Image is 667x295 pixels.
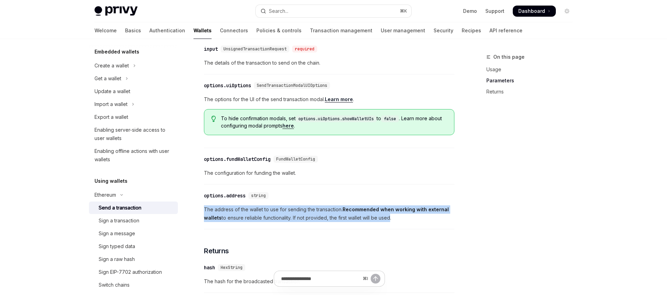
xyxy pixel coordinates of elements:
[220,22,248,39] a: Connectors
[89,72,178,85] button: Toggle Get a wallet section
[223,46,287,52] span: UnsignedTransactionRequest
[94,22,117,39] a: Welcome
[89,279,178,291] a: Switch chains
[204,95,454,104] span: The options for the UI of the send transaction modal. .
[94,74,121,83] div: Get a wallet
[99,268,162,276] div: Sign EIP-7702 authorization
[94,126,174,142] div: Enabling server-side access to user wallets
[89,189,178,201] button: Toggle Ethereum section
[204,192,246,199] div: options.address
[269,7,288,15] div: Search...
[221,115,447,129] span: To hide confirmation modals, set to . Learn more about configuring modal prompts .
[149,22,185,39] a: Authentication
[99,281,130,289] div: Switch chains
[89,240,178,253] a: Sign typed data
[89,85,178,98] a: Update a wallet
[325,96,353,103] a: Learn more
[89,124,178,145] a: Enabling server-side access to user wallets
[463,8,477,15] a: Demo
[99,216,139,225] div: Sign a transaction
[94,177,127,185] h5: Using wallets
[89,145,178,166] a: Enabling offline actions with user wallets
[89,98,178,110] button: Toggle Import a wallet section
[204,46,218,52] div: input
[99,204,141,212] div: Send a transaction
[221,265,242,270] span: HexString
[89,227,178,240] a: Sign a message
[462,22,481,39] a: Recipes
[485,8,504,15] a: Support
[94,147,174,164] div: Enabling offline actions with user wallets
[310,22,372,39] a: Transaction management
[94,87,130,96] div: Update a wallet
[94,100,127,108] div: Import a wallet
[257,83,327,88] span: SendTransactionModalUIOptions
[561,6,573,17] button: Toggle dark mode
[251,193,266,198] span: string
[204,205,454,222] span: The address of the wallet to use for sending the transaction. to ensure reliable functionality. I...
[125,22,141,39] a: Basics
[94,6,138,16] img: light logo
[89,111,178,123] a: Export a wallet
[89,266,178,278] a: Sign EIP-7702 authorization
[513,6,556,17] a: Dashboard
[204,264,215,271] div: hash
[282,123,294,129] a: here
[296,115,377,122] code: options.uiOptions.showWalletUIs
[518,8,545,15] span: Dashboard
[94,48,139,56] h5: Embedded wallets
[371,274,380,284] button: Send message
[292,46,317,52] div: required
[204,59,454,67] span: The details of the transaction to send on the chain.
[204,246,229,256] span: Returns
[94,62,129,70] div: Create a wallet
[489,22,522,39] a: API reference
[381,22,425,39] a: User management
[276,156,315,162] span: FundWalletConfig
[89,59,178,72] button: Toggle Create a wallet section
[486,86,578,97] a: Returns
[94,191,116,199] div: Ethereum
[256,22,302,39] a: Policies & controls
[434,22,453,39] a: Security
[99,255,135,263] div: Sign a raw hash
[89,202,178,214] a: Send a transaction
[486,64,578,75] a: Usage
[381,115,399,122] code: false
[193,22,212,39] a: Wallets
[89,253,178,265] a: Sign a raw hash
[400,8,407,14] span: ⌘ K
[89,214,178,227] a: Sign a transaction
[211,116,216,122] svg: Tip
[256,5,411,17] button: Open search
[486,75,578,86] a: Parameters
[493,53,525,61] span: On this page
[99,242,135,251] div: Sign typed data
[281,271,360,286] input: Ask a question...
[204,169,454,177] span: The configuration for funding the wallet.
[94,113,128,121] div: Export a wallet
[204,156,271,163] div: options.fundWalletConfig
[204,82,251,89] div: options.uiOptions
[99,229,135,238] div: Sign a message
